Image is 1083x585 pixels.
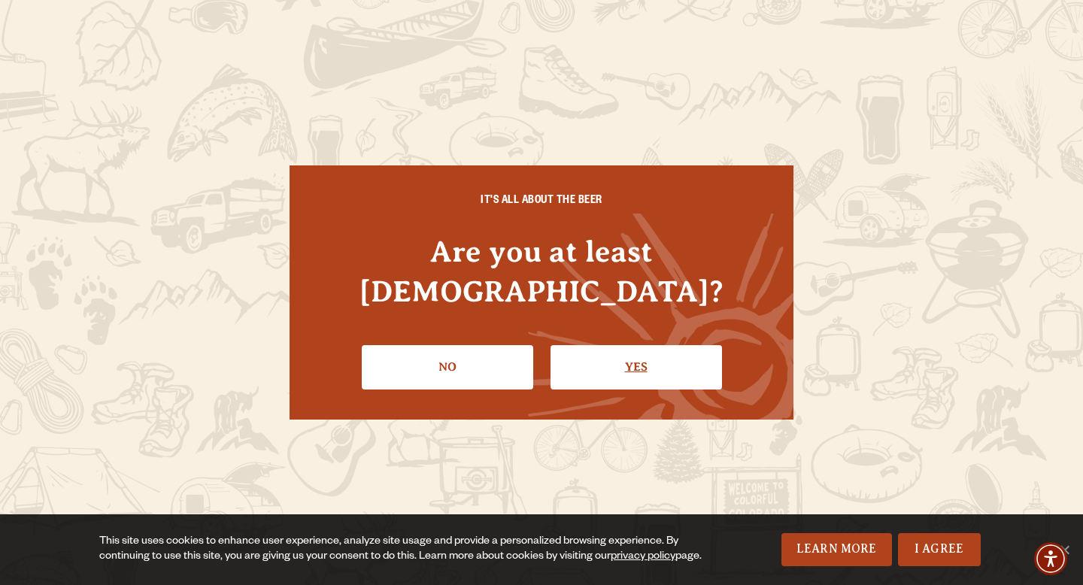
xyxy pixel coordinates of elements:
a: No [362,345,533,389]
a: I Agree [898,533,981,566]
div: Accessibility Menu [1034,542,1067,575]
a: Confirm I'm 21 or older [551,345,722,389]
div: This site uses cookies to enhance user experience, analyze site usage and provide a personalized ... [99,535,704,565]
h4: Are you at least [DEMOGRAPHIC_DATA]? [320,232,763,311]
a: Learn More [781,533,892,566]
a: privacy policy [611,551,675,563]
h6: IT'S ALL ABOUT THE BEER [320,196,763,209]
